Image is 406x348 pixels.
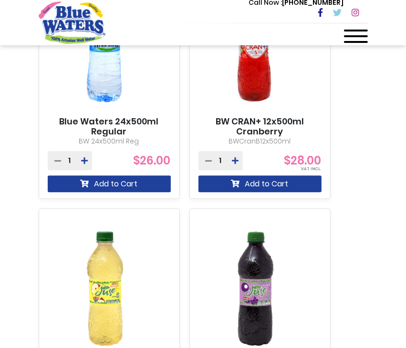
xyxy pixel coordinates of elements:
[48,116,171,137] a: Blue Waters 24x500ml Regular
[198,136,322,146] p: BWCranB12x500ml
[198,175,322,192] button: Add to Cart
[48,136,171,146] p: BW 24x500ml Reg
[48,175,171,192] button: Add to Cart
[39,1,105,43] a: store logo
[198,116,322,137] a: BW CRAN+ 12x500ml Cranberry
[284,153,322,168] span: $28.00
[134,153,171,168] span: $26.00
